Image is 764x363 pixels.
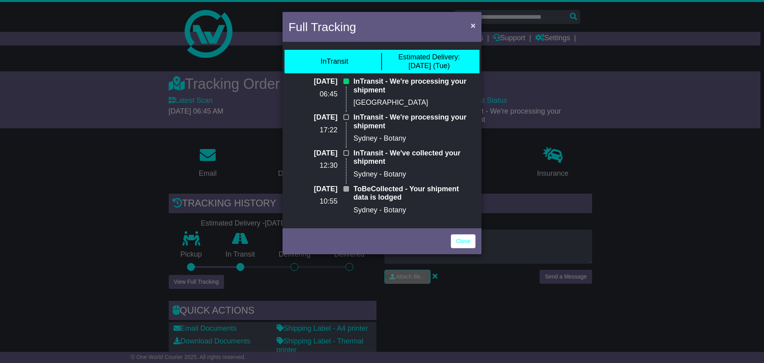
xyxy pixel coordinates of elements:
p: 06:45 [288,90,337,99]
p: Sydney - Botany [353,206,476,215]
span: × [471,21,476,30]
p: [DATE] [288,113,337,122]
h4: Full Tracking [288,18,356,36]
p: [GEOGRAPHIC_DATA] [353,98,476,107]
p: ToBeCollected - Your shipment data is lodged [353,185,476,202]
p: 17:22 [288,126,337,135]
p: InTransit - We're processing your shipment [353,113,476,130]
button: Close [467,17,479,33]
p: Sydney - Botany [353,170,476,179]
div: [DATE] (Tue) [398,53,460,70]
a: Close [451,234,476,248]
p: 10:55 [288,197,337,206]
p: [DATE] [288,77,337,86]
p: InTransit - We've collected your shipment [353,149,476,166]
p: [DATE] [288,185,337,194]
span: Estimated Delivery: [398,53,460,61]
p: 12:30 [288,161,337,170]
p: InTransit - We're processing your shipment [353,77,476,94]
p: Sydney - Botany [353,134,476,143]
p: [DATE] [288,149,337,158]
div: InTransit [321,57,348,66]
